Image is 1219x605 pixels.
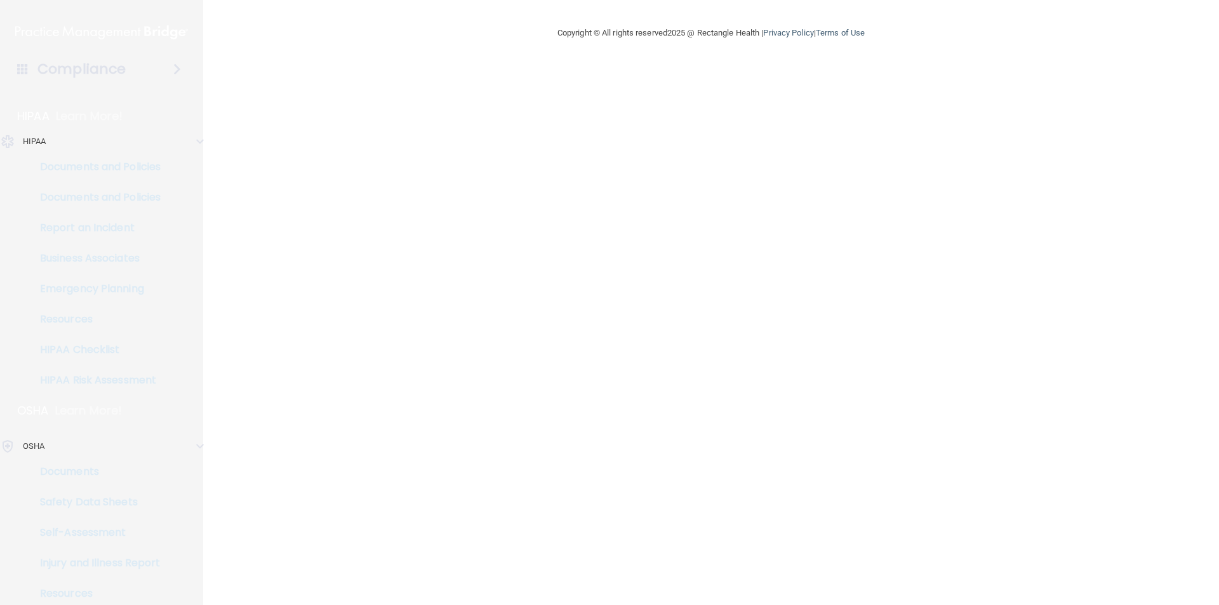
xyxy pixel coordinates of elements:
[17,109,50,124] p: HIPAA
[55,403,123,418] p: Learn More!
[56,109,123,124] p: Learn More!
[816,28,865,37] a: Terms of Use
[23,439,44,454] p: OSHA
[8,374,182,387] p: HIPAA Risk Assessment
[8,465,182,478] p: Documents
[479,13,943,53] div: Copyright © All rights reserved 2025 @ Rectangle Health | |
[8,343,182,356] p: HIPAA Checklist
[15,20,188,45] img: PMB logo
[8,313,182,326] p: Resources
[8,191,182,204] p: Documents and Policies
[17,403,49,418] p: OSHA
[8,252,182,265] p: Business Associates
[8,222,182,234] p: Report an Incident
[23,134,46,149] p: HIPAA
[8,496,182,509] p: Safety Data Sheets
[37,60,126,78] h4: Compliance
[8,587,182,600] p: Resources
[8,283,182,295] p: Emergency Planning
[8,526,182,539] p: Self-Assessment
[8,161,182,173] p: Documents and Policies
[763,28,813,37] a: Privacy Policy
[8,557,182,569] p: Injury and Illness Report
